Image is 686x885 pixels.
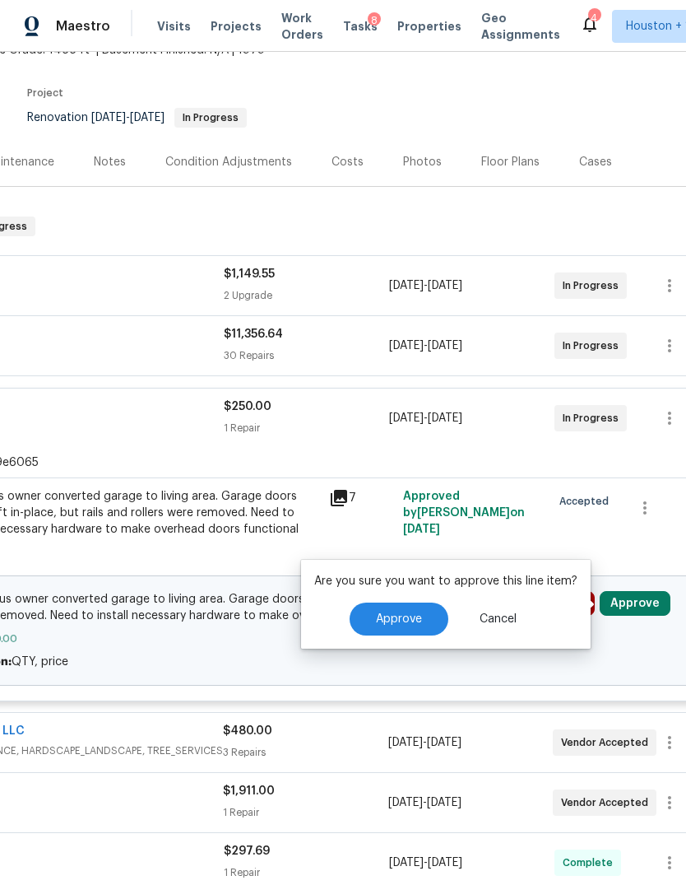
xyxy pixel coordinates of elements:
[389,857,424,869] span: [DATE]
[389,280,424,291] span: [DATE]
[224,287,389,304] div: 2 Upgrade
[56,18,110,35] span: Maestro
[165,154,292,170] div: Condition Adjustments
[389,338,462,354] span: -
[12,656,68,668] span: QTY, price
[389,855,462,871] span: -
[157,18,191,35] span: Visits
[481,154,540,170] div: Floor Plans
[314,573,577,589] p: Are you sure you want to approve this line item?
[563,410,625,426] span: In Progress
[223,804,387,821] div: 1 Repair
[350,603,448,636] button: Approve
[27,112,247,123] span: Renovation
[223,725,272,737] span: $480.00
[563,855,619,871] span: Complete
[388,794,461,811] span: -
[481,10,560,43] span: Geo Assignments
[376,613,422,626] span: Approve
[224,268,275,280] span: $1,149.55
[224,864,389,881] div: 1 Repair
[329,488,393,508] div: 7
[224,401,271,412] span: $250.00
[588,10,600,26] div: 4
[368,12,381,29] div: 8
[211,18,262,35] span: Projects
[91,112,126,123] span: [DATE]
[389,410,462,426] span: -
[428,857,462,869] span: [DATE]
[224,347,389,364] div: 30 Repairs
[559,493,615,510] span: Accepted
[343,21,378,32] span: Tasks
[563,338,625,354] span: In Progress
[397,18,461,35] span: Properties
[224,328,283,340] span: $11,356.64
[389,412,424,424] span: [DATE]
[91,112,165,123] span: -
[27,88,63,98] span: Project
[224,845,270,857] span: $297.69
[176,113,245,123] span: In Progress
[388,734,461,751] span: -
[94,154,126,170] div: Notes
[403,491,525,535] span: Approved by [PERSON_NAME] on
[403,154,442,170] div: Photos
[389,340,424,352] span: [DATE]
[388,737,423,748] span: [DATE]
[224,420,389,436] div: 1 Repair
[427,797,461,808] span: [DATE]
[561,734,655,751] span: Vendor Accepted
[579,154,612,170] div: Cases
[453,603,543,636] button: Cancel
[223,785,275,797] span: $1,911.00
[563,277,625,294] span: In Progress
[427,737,461,748] span: [DATE]
[223,744,387,761] div: 3 Repairs
[428,412,462,424] span: [DATE]
[561,794,655,811] span: Vendor Accepted
[388,797,423,808] span: [DATE]
[130,112,165,123] span: [DATE]
[281,10,323,43] span: Work Orders
[480,613,517,626] span: Cancel
[428,340,462,352] span: [DATE]
[600,591,670,616] button: Approve
[403,524,440,535] span: [DATE]
[389,277,462,294] span: -
[331,154,364,170] div: Costs
[428,280,462,291] span: [DATE]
